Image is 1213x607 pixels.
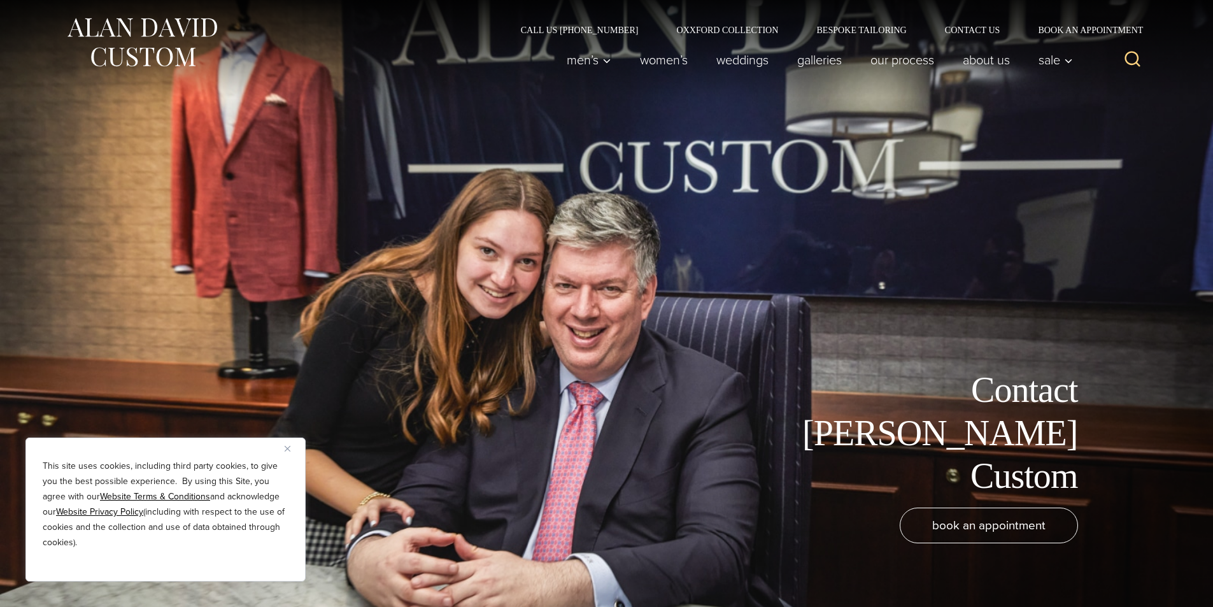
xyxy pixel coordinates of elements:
[56,505,143,518] a: Website Privacy Policy
[285,441,300,456] button: Close
[932,516,1046,534] span: book an appointment
[567,54,611,66] span: Men’s
[43,459,288,550] p: This site uses cookies, including third party cookies, to give you the best possible experience. ...
[783,47,856,73] a: Galleries
[1117,45,1148,75] button: View Search Form
[285,446,290,452] img: Close
[657,25,797,34] a: Oxxford Collection
[1019,25,1147,34] a: Book an Appointment
[797,25,925,34] a: Bespoke Tailoring
[702,47,783,73] a: weddings
[502,25,658,34] a: Call Us [PHONE_NUMBER]
[900,508,1078,543] a: book an appointment
[948,47,1024,73] a: About Us
[100,490,210,503] a: Website Terms & Conditions
[926,25,1019,34] a: Contact Us
[625,47,702,73] a: Women’s
[552,47,1079,73] nav: Primary Navigation
[791,369,1078,497] h1: Contact [PERSON_NAME] Custom
[1039,54,1073,66] span: Sale
[502,25,1148,34] nav: Secondary Navigation
[856,47,948,73] a: Our Process
[66,14,218,71] img: Alan David Custom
